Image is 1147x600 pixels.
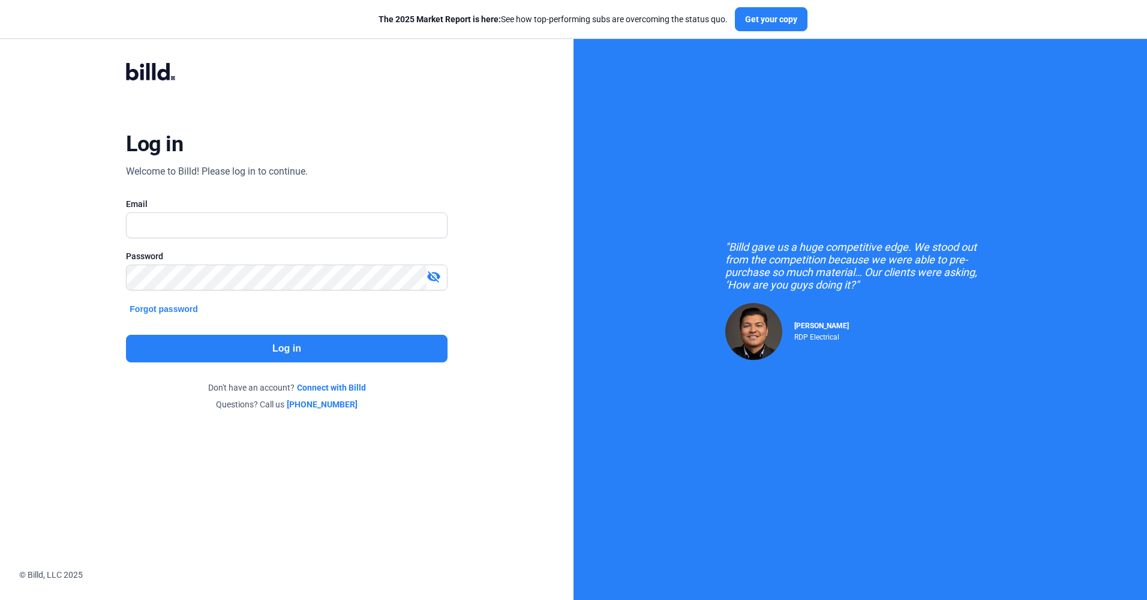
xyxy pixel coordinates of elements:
[126,131,183,157] div: Log in
[126,335,447,362] button: Log in
[297,382,366,394] a: Connect with Billd
[126,382,447,394] div: Don't have an account?
[725,303,782,360] img: Raul Pacheco
[427,269,441,284] mat-icon: visibility_off
[126,250,447,262] div: Password
[794,330,849,341] div: RDP Electrical
[126,302,202,316] button: Forgot password
[126,164,308,179] div: Welcome to Billd! Please log in to continue.
[379,13,728,25] div: See how top-performing subs are overcoming the status quo.
[287,398,358,410] a: [PHONE_NUMBER]
[725,241,995,291] div: "Billd gave us a huge competitive edge. We stood out from the competition because we were able to...
[735,7,807,31] button: Get your copy
[126,198,447,210] div: Email
[126,398,447,410] div: Questions? Call us
[379,14,501,24] span: The 2025 Market Report is here:
[794,322,849,330] span: [PERSON_NAME]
